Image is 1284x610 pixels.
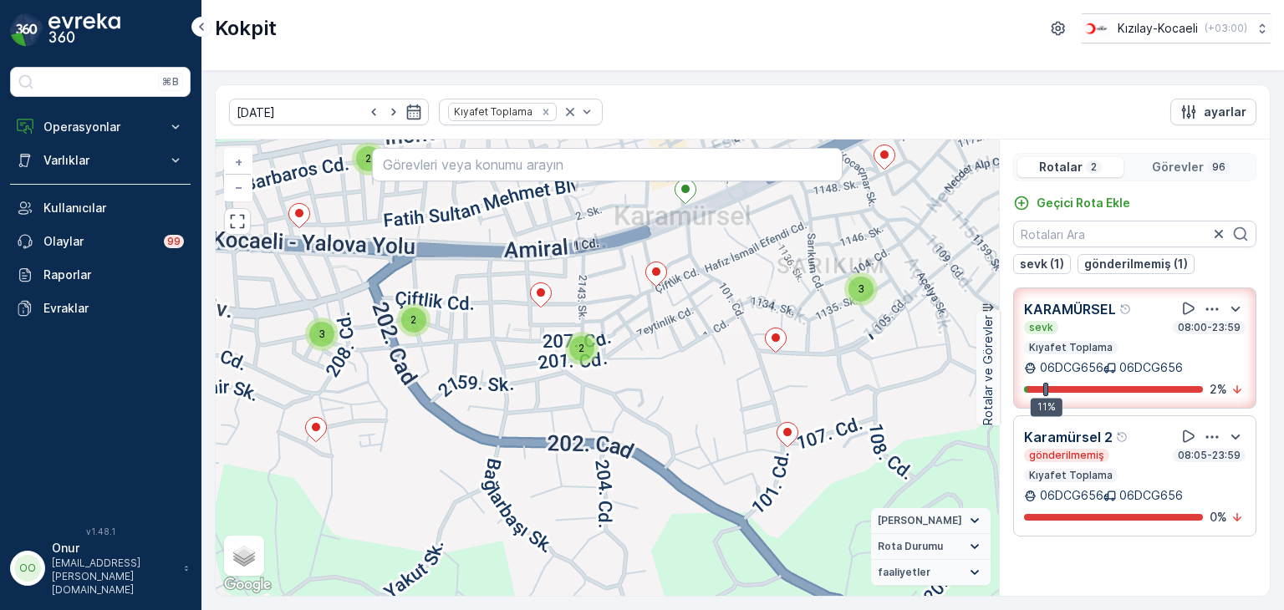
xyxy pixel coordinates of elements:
[1152,159,1204,175] p: Görevler
[43,233,154,250] p: Olaylar
[10,292,191,325] a: Evraklar
[48,13,120,47] img: logo_dark-DEwI_e13.png
[10,258,191,292] a: Raporlar
[226,175,251,200] a: Uzaklaştır
[1082,19,1111,38] img: k%C4%B1z%C4%B1lay_0jL9uU1.png
[1040,359,1103,376] p: 06DCG656
[52,540,176,557] p: Onur
[1176,449,1242,462] p: 08:05-23:59
[10,191,191,225] a: Kullanıcılar
[1176,321,1242,334] p: 08:00-23:59
[235,180,243,194] span: −
[235,155,242,169] span: +
[1084,256,1188,272] p: gönderilmemiş (1)
[52,557,176,597] p: [EMAIL_ADDRESS][PERSON_NAME][DOMAIN_NAME]
[1027,321,1055,334] p: sevk
[318,328,325,340] span: 3
[10,225,191,258] a: Olaylar99
[220,574,275,596] a: Bu bölgeyi Google Haritalar'da açın (yeni pencerede açılır)
[43,300,184,317] p: Evraklar
[858,282,864,295] span: 3
[871,534,991,560] summary: Rota Durumu
[1204,104,1246,120] p: ayarlar
[537,105,555,119] div: Remove Kıyafet Toplama
[1116,430,1129,444] div: Yardım Araç İkonu
[1013,195,1130,211] a: Geçici Rota Ekle
[565,332,599,365] div: 2
[1119,302,1133,316] div: Yardım Araç İkonu
[980,315,996,425] p: Rotalar ve Görevler
[1013,221,1256,247] input: Rotaları Ara
[352,142,385,175] div: 2
[1210,509,1227,526] p: 0 %
[410,313,416,326] span: 2
[229,99,429,125] input: dd/mm/yyyy
[878,514,962,527] span: [PERSON_NAME]
[1205,22,1247,35] p: ( +03:00 )
[1024,427,1113,447] p: Karamürsel 2
[1170,99,1256,125] button: ayarlar
[1027,469,1114,482] p: Kıyafet Toplama
[1013,254,1071,274] button: sevk (1)
[305,318,339,351] div: 3
[226,150,251,175] a: Yakınlaştır
[10,13,43,47] img: logo
[1119,487,1183,504] p: 06DCG656
[871,560,991,586] summary: faaliyetler
[1024,299,1116,319] p: KARAMÜRSEL
[14,555,41,582] div: OO
[1078,254,1195,274] button: gönderilmemiş (1)
[372,148,842,181] input: Görevleri veya konumu arayın
[1082,13,1271,43] button: Kızılay-Kocaeli(+03:00)
[167,235,181,248] p: 99
[10,110,191,144] button: Operasyonlar
[1119,359,1183,376] p: 06DCG656
[844,272,878,306] div: 3
[1210,160,1227,174] p: 96
[365,152,371,165] span: 2
[162,75,179,89] p: ⌘B
[1040,487,1103,504] p: 06DCG656
[215,15,277,42] p: Kokpit
[43,152,157,169] p: Varlıklar
[1039,159,1083,175] p: Rotalar
[1031,398,1062,416] div: 11%
[1089,160,1098,174] p: 2
[10,526,191,536] span: v 1.48.1
[1037,195,1130,211] p: Geçici Rota Ekle
[449,104,535,119] div: Kıyafet Toplama
[10,144,191,177] button: Varlıklar
[226,537,262,574] a: Layers
[1118,20,1198,37] p: Kızılay-Kocaeli
[397,303,431,337] div: 2
[878,540,943,553] span: Rota Durumu
[43,267,184,283] p: Raporlar
[1020,256,1064,272] p: sevk (1)
[871,508,991,534] summary: [PERSON_NAME]
[1027,449,1106,462] p: gönderilmemiş
[878,566,930,579] span: faaliyetler
[220,574,275,596] img: Google
[43,200,184,216] p: Kullanıcılar
[1027,341,1114,354] p: Kıyafet Toplama
[10,540,191,597] button: OOOnur[EMAIL_ADDRESS][PERSON_NAME][DOMAIN_NAME]
[578,342,584,354] span: 2
[1210,381,1227,398] p: 2 %
[43,119,157,135] p: Operasyonlar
